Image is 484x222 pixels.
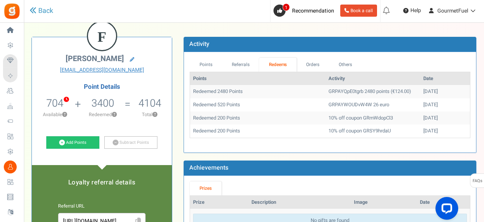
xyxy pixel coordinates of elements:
[39,179,164,186] h5: Loyalty referral details
[259,58,297,72] a: Redeems
[420,112,470,125] td: [DATE]
[190,181,222,195] a: Prizes
[420,72,470,85] th: Date
[189,39,209,49] b: Activity
[104,136,157,149] a: Subtract Points
[325,112,420,125] td: 10% off coupon GRmWdopCl3
[325,72,420,85] th: Activity
[190,98,325,112] td: Redeemed 520 Points
[62,112,67,117] button: ?
[112,112,117,117] button: ?
[325,85,420,98] td: GRPAYQpE0tgrb ​2480 points (€124.00)
[46,96,63,111] span: 704
[420,85,470,98] td: [DATE]
[190,72,325,85] th: Points
[30,6,53,16] a: Back
[3,3,20,20] img: Gratisfaction
[472,174,482,188] span: FAQs
[190,85,325,98] td: Redeemed 2480 Points
[325,98,420,112] td: GRPAYWOUDvW4W 26 euro
[409,7,421,14] span: Help
[82,111,124,118] p: Redeemed
[32,83,172,90] h4: Point Details
[152,112,157,117] button: ?
[190,58,222,72] a: Points
[351,196,417,209] th: Image
[46,136,99,149] a: Add Points
[66,53,124,64] span: [PERSON_NAME]
[325,124,420,138] td: 10% off coupon GRSY9hrdaU
[329,58,362,72] a: Others
[248,196,351,209] th: Description
[189,163,228,172] b: Achievements
[38,66,166,74] a: [EMAIL_ADDRESS][DOMAIN_NAME]
[417,196,470,209] th: Date
[190,124,325,138] td: Redeemed 200 Points
[437,7,468,15] span: GourmetFuel
[283,3,290,11] span: 1
[190,112,325,125] td: Redeemed 200 Points
[91,98,114,109] h5: 3400
[420,98,470,112] td: [DATE]
[297,58,329,72] a: Orders
[273,5,337,17] a: 1 Recommendation
[340,5,377,17] a: Book a call
[138,98,161,109] h5: 4104
[36,111,74,118] p: Available
[58,204,145,209] h6: Referral URL
[190,196,248,209] th: Prize
[292,7,334,15] span: Recommendation
[222,58,259,72] a: Referrals
[131,111,168,118] p: Total
[88,22,116,52] figcaption: F
[420,124,470,138] td: [DATE]
[400,5,424,17] a: Help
